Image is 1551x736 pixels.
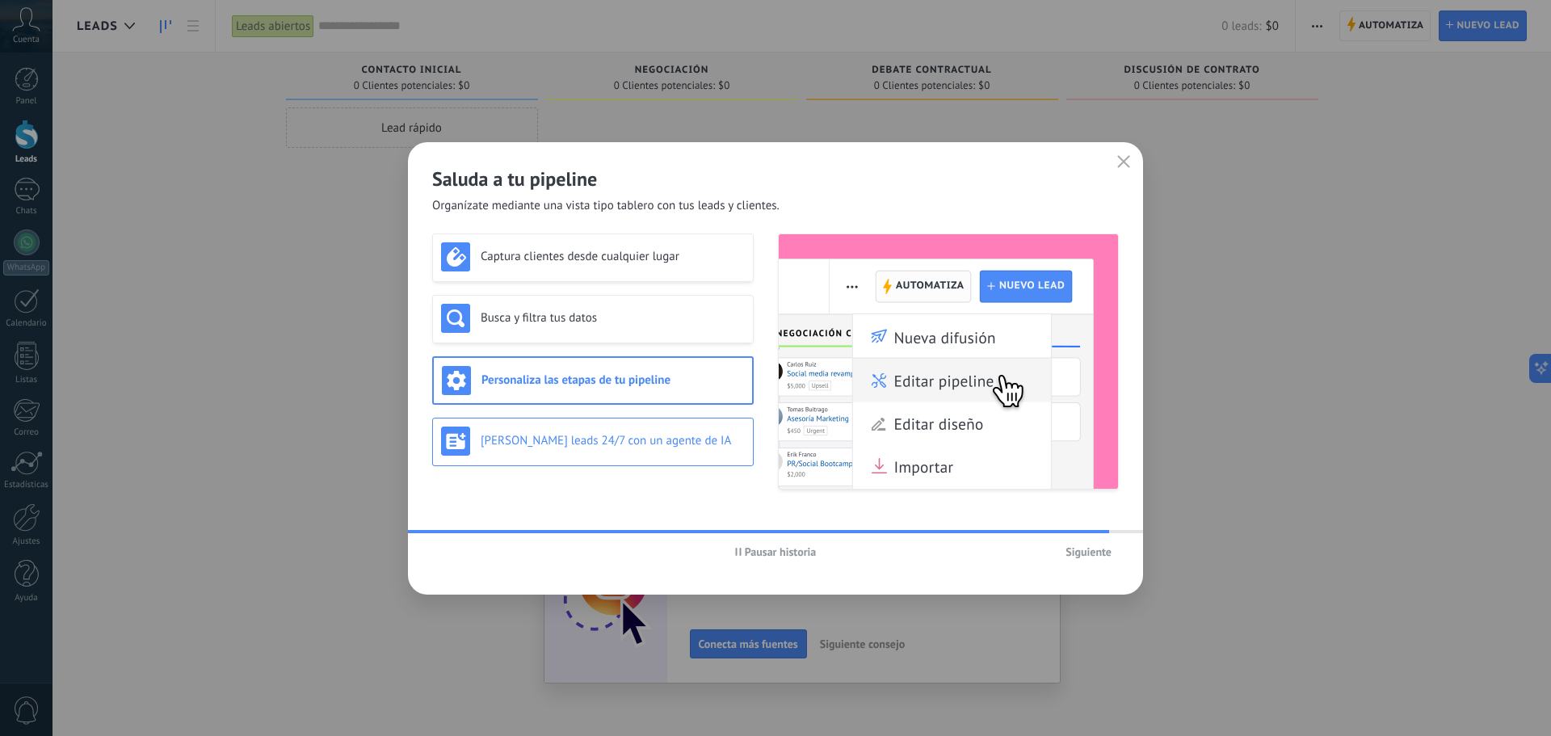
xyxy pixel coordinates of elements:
h3: [PERSON_NAME] leads 24/7 con un agente de IA [481,433,745,448]
h2: Saluda a tu pipeline [432,166,1119,191]
span: Organízate mediante una vista tipo tablero con tus leads y clientes. [432,198,780,214]
span: Pausar historia [745,546,817,557]
span: Siguiente [1066,546,1112,557]
h3: Busca y filtra tus datos [481,310,745,326]
h3: Personaliza las etapas de tu pipeline [481,372,744,388]
h3: Captura clientes desde cualquier lugar [481,249,745,264]
button: Pausar historia [728,540,824,564]
button: Siguiente [1058,540,1119,564]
